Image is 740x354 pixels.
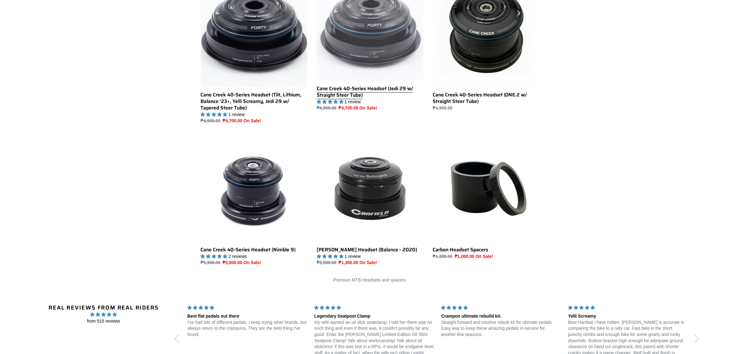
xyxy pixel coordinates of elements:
[441,313,561,319] div: Crampon ultimate rebuild kit.
[314,305,434,311] div: 5 stars
[568,313,687,319] div: Yelli Screamy
[187,313,307,319] div: Best flat pedals out there
[37,311,170,318] span: 4.96 stars
[187,305,307,311] div: 5 stars
[441,319,561,338] p: Straight forward and intuitive rebuilt kit for ultimate pedals. Easy way to keep these amazing pe...
[441,305,561,311] div: 5 stars
[568,305,687,311] div: 5 stars
[187,319,307,338] p: I've had lots of different pedals. I keep trying other brands, but always return to the crampons....
[37,305,170,311] h2: Real Reviews from Real Riders
[314,313,434,319] div: Legendary Seatpost Clamp
[37,318,170,324] span: from 515 reviews
[201,277,540,283] p: Premium MTB Headsets and spacers.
